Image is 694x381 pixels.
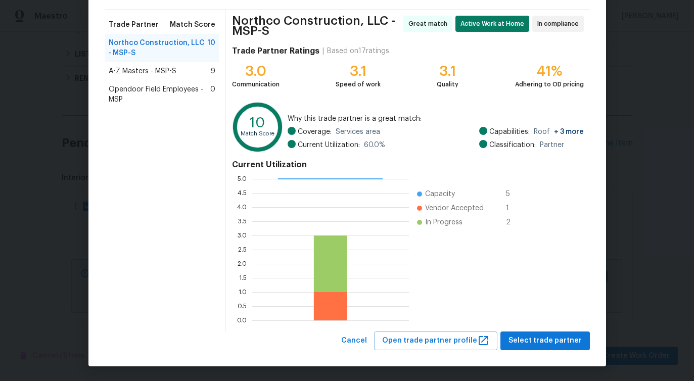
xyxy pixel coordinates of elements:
[170,20,215,30] span: Match Score
[232,66,280,76] div: 3.0
[336,66,381,76] div: 3.1
[500,331,590,350] button: Select trade partner
[237,317,247,323] text: 0.0
[238,247,247,253] text: 2.5
[232,16,400,36] span: Northco Construction, LLC - MSP-S
[515,66,584,76] div: 41%
[210,84,215,105] span: 0
[109,20,159,30] span: Trade Partner
[437,66,458,76] div: 3.1
[238,261,247,267] text: 2.0
[298,140,360,150] span: Current Utilization:
[239,275,247,281] text: 1.5
[250,116,266,130] text: 10
[554,128,584,135] span: + 3 more
[232,160,583,170] h4: Current Utilization
[489,140,536,150] span: Classification:
[232,79,280,89] div: Communication
[508,335,582,347] span: Select trade partner
[341,335,367,347] span: Cancel
[534,127,584,137] span: Roof
[506,203,522,213] span: 1
[336,127,380,137] span: Services area
[364,140,385,150] span: 60.0 %
[319,46,327,56] div: |
[460,19,528,29] span: Active Work at Home
[425,217,462,227] span: In Progress
[109,84,211,105] span: Opendoor Field Employees - MSP
[425,203,484,213] span: Vendor Accepted
[336,79,381,89] div: Speed of work
[207,38,215,58] span: 10
[337,331,371,350] button: Cancel
[540,140,564,150] span: Partner
[489,127,530,137] span: Capabilities:
[211,66,215,76] span: 9
[239,289,247,295] text: 1.0
[238,232,247,239] text: 3.0
[537,19,583,29] span: In compliance
[238,190,247,196] text: 4.5
[238,303,247,309] text: 0.5
[237,204,247,210] text: 4.0
[109,66,176,76] span: A-Z Masters - MSP-S
[232,46,319,56] h4: Trade Partner Ratings
[238,218,247,224] text: 3.5
[437,79,458,89] div: Quality
[506,217,522,227] span: 2
[288,114,584,124] span: Why this trade partner is a great match:
[408,19,451,29] span: Great match
[506,189,522,199] span: 5
[374,331,497,350] button: Open trade partner profile
[241,131,275,136] text: Match Score
[109,38,208,58] span: Northco Construction, LLC - MSP-S
[515,79,584,89] div: Adhering to OD pricing
[327,46,389,56] div: Based on 17 ratings
[298,127,332,137] span: Coverage:
[425,189,455,199] span: Capacity
[382,335,489,347] span: Open trade partner profile
[238,176,247,182] text: 5.0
